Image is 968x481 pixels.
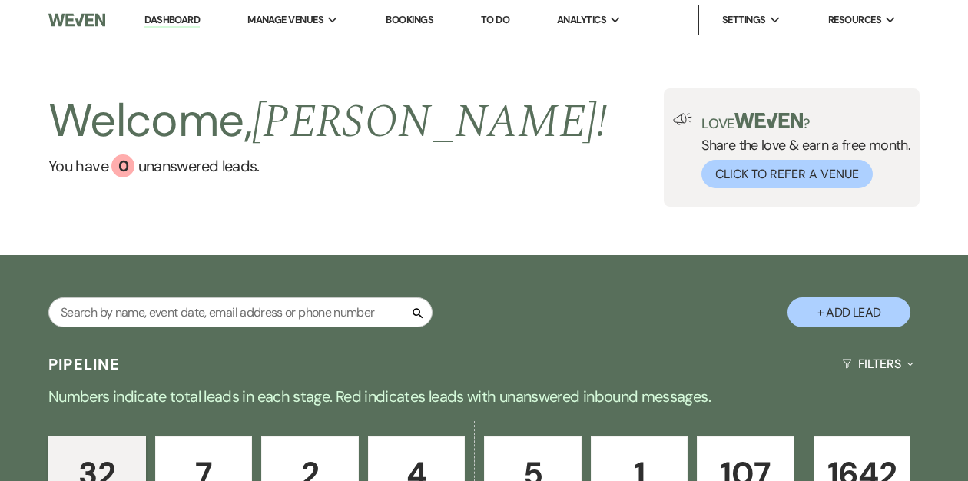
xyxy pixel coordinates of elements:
[673,113,692,125] img: loud-speaker-illustration.svg
[734,113,803,128] img: weven-logo-green.svg
[557,12,606,28] span: Analytics
[247,12,323,28] span: Manage Venues
[48,4,105,36] img: Weven Logo
[787,297,910,327] button: + Add Lead
[48,297,433,327] input: Search by name, event date, email address or phone number
[701,160,873,188] button: Click to Refer a Venue
[386,13,433,26] a: Bookings
[252,87,607,158] span: [PERSON_NAME] !
[722,12,766,28] span: Settings
[48,154,607,177] a: You have 0 unanswered leads.
[48,88,607,154] h2: Welcome,
[692,113,910,188] div: Share the love & earn a free month.
[481,13,509,26] a: To Do
[836,343,920,384] button: Filters
[111,154,134,177] div: 0
[701,113,910,131] p: Love ?
[828,12,881,28] span: Resources
[48,353,121,375] h3: Pipeline
[144,13,200,28] a: Dashboard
